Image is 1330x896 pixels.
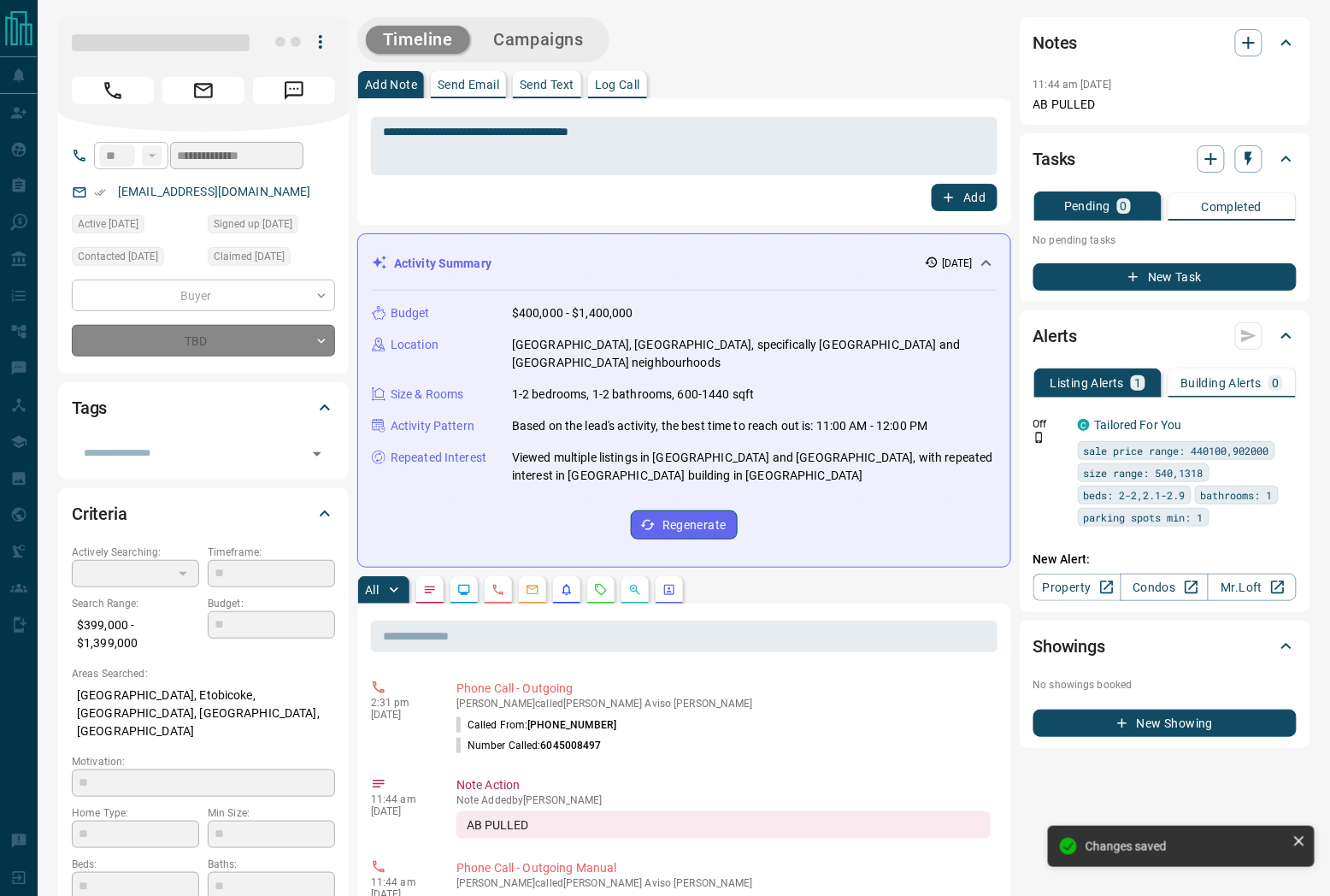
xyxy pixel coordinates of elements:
p: Viewed multiple listings in [GEOGRAPHIC_DATA] and [GEOGRAPHIC_DATA], with repeated interest in [G... [512,449,997,485]
p: Add Note [365,79,417,91]
p: Size & Rooms [391,386,464,404]
p: 0 [1121,200,1127,212]
p: Phone Call - Outgoing [456,680,991,698]
p: 1-2 bedrooms, 1-2 bathrooms, 600-1440 sqft [512,386,755,404]
div: Changes saved [1086,840,1286,853]
span: size range: 540,1318 [1084,464,1203,481]
a: Tailored For You [1095,418,1182,432]
p: Called From: [456,717,616,733]
p: Repeated Interest [391,449,486,467]
p: Off [1033,416,1068,432]
p: Budget: [208,596,335,611]
p: All [365,584,379,596]
p: 11:44 am [371,793,431,805]
p: [PERSON_NAME] called [PERSON_NAME] Aviso [PERSON_NAME] [456,877,991,889]
span: Message [253,77,335,104]
h2: Tags [72,394,107,421]
svg: Opportunities [628,583,642,597]
p: Pending [1064,200,1110,212]
svg: Email Verified [94,186,106,198]
svg: Agent Actions [662,583,676,597]
p: Note Action [456,776,991,794]
div: Thu Oct 09 2025 [208,215,335,239]
p: 11:44 am [DATE] [1033,79,1112,91]
p: No pending tasks [1033,227,1297,253]
a: Property [1033,574,1121,601]
div: Buyer [72,280,335,311]
p: Send Email [438,79,499,91]
div: Activity Summary[DATE] [372,248,997,280]
p: 1 [1134,377,1141,389]
div: Alerts [1033,315,1297,357]
span: Claimed [DATE] [214,248,285,265]
p: Baths: [208,857,335,872]
p: $399,000 - $1,399,000 [72,611,199,657]
span: bathrooms: 1 [1201,486,1273,504]
p: Budget [391,304,430,322]
svg: Requests [594,583,608,597]
span: beds: 2-2,2.1-2.9 [1084,486,1186,504]
p: Log Call [595,79,640,91]
div: TBD [72,325,335,357]
p: Building Alerts [1180,377,1262,389]
span: Call [72,77,154,104]
p: 2:31 pm [371,697,431,709]
span: parking spots min: 1 [1084,509,1203,526]
p: [DATE] [371,709,431,721]
p: Timeframe: [208,545,335,560]
p: Location [391,336,438,354]
p: Note Added by [PERSON_NAME] [456,794,991,806]
p: [DATE] [371,805,431,817]
span: Email [162,77,244,104]
span: 6045008497 [541,740,602,752]
h2: Showings [1033,633,1106,660]
div: Tasks [1033,139,1297,180]
p: Listing Alerts [1050,377,1125,389]
div: Notes [1033,22,1297,63]
span: Active [DATE] [78,215,138,233]
a: Mr.Loft [1208,574,1296,601]
button: New Task [1033,263,1297,291]
svg: Push Notification Only [1033,432,1045,444]
h2: Criteria [72,500,127,528]
button: Regenerate [631,510,738,539]
div: condos.ca [1078,419,1090,431]
span: [PHONE_NUMBER] [527,719,616,731]
p: 0 [1272,377,1279,389]
p: AB PULLED [1033,96,1297,114]
h2: Notes [1033,29,1078,56]
a: Condos [1121,574,1209,601]
button: Add [932,184,997,211]
div: Showings [1033,626,1297,667]
p: $400,000 - $1,400,000 [512,304,633,322]
div: Tags [72,387,335,428]
p: Actively Searching: [72,545,199,560]
p: [GEOGRAPHIC_DATA], Etobicoke, [GEOGRAPHIC_DATA], [GEOGRAPHIC_DATA], [GEOGRAPHIC_DATA] [72,681,335,746]
p: Beds: [72,857,199,872]
div: Thu Oct 09 2025 [208,247,335,271]
button: Timeline [366,26,470,54]
a: [EMAIL_ADDRESS][DOMAIN_NAME] [118,185,311,198]
p: Based on the lead's activity, the best time to reach out is: 11:00 AM - 12:00 PM [512,417,928,435]
svg: Emails [526,583,539,597]
div: AB PULLED [456,811,991,839]
svg: Calls [491,583,505,597]
p: Number Called: [456,738,602,753]
h2: Alerts [1033,322,1078,350]
p: Search Range: [72,596,199,611]
div: Criteria [72,493,335,534]
p: [DATE] [942,256,973,271]
svg: Listing Alerts [560,583,574,597]
svg: Lead Browsing Activity [457,583,471,597]
h2: Tasks [1033,145,1076,173]
p: No showings booked [1033,677,1297,693]
p: Areas Searched: [72,666,335,681]
p: Motivation: [72,754,335,769]
button: Campaigns [477,26,601,54]
div: Thu Oct 09 2025 [72,247,199,271]
button: New Showing [1033,710,1297,737]
p: [GEOGRAPHIC_DATA], [GEOGRAPHIC_DATA], specifically [GEOGRAPHIC_DATA] and [GEOGRAPHIC_DATA] neighb... [512,336,997,372]
p: Min Size: [208,805,335,821]
p: New Alert: [1033,551,1297,569]
svg: Notes [423,583,437,597]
